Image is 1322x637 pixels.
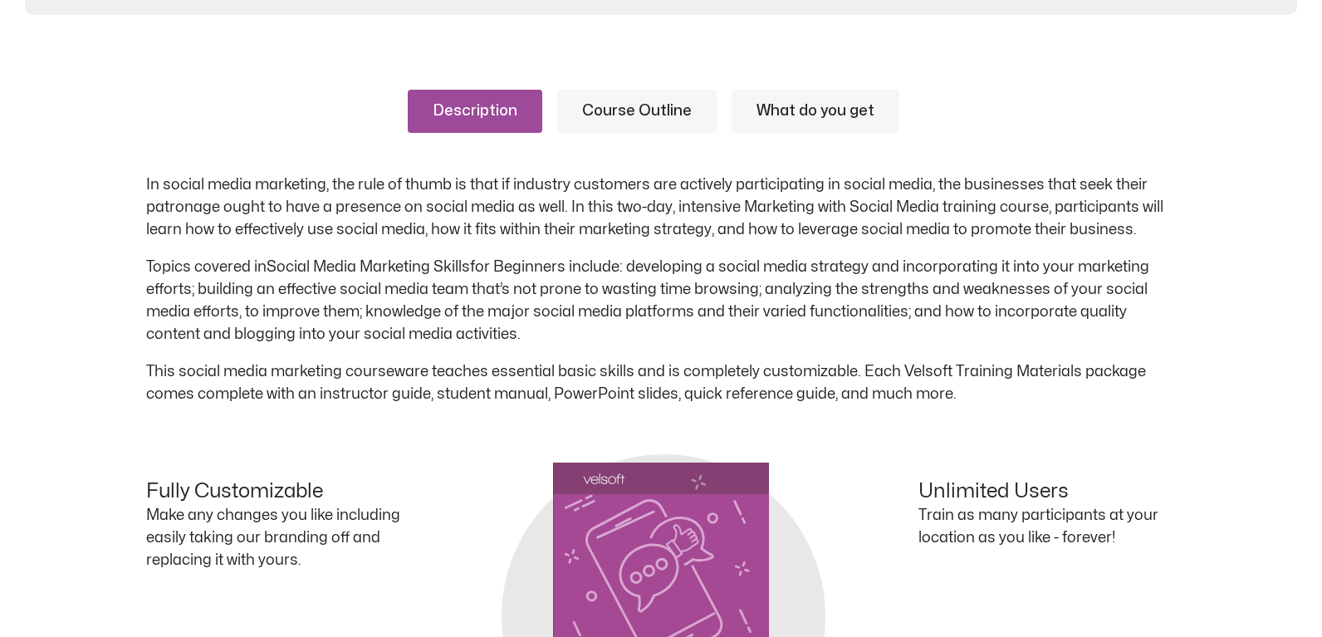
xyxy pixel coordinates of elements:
em: Social Media Marketing Skills [267,260,470,274]
p: Topics covered in for Beginners include: developing a social media strategy and incorporating it ... [146,256,1176,345]
p: This social media marketing courseware teaches essential basic skills and is completely customiza... [146,360,1176,405]
a: Course Outline [557,90,717,133]
h4: Fully Customizable [146,480,404,504]
a: Description [408,90,542,133]
p: Train as many participants at your location as you like - forever! [918,504,1176,549]
p: In social media marketing, the rule of thumb is that if industry customers are actively participa... [146,174,1176,241]
p: Make any changes you like including easily taking our branding off and replacing it with yours. [146,504,404,571]
a: What do you get [732,90,899,133]
h4: Unlimited Users [918,480,1176,504]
